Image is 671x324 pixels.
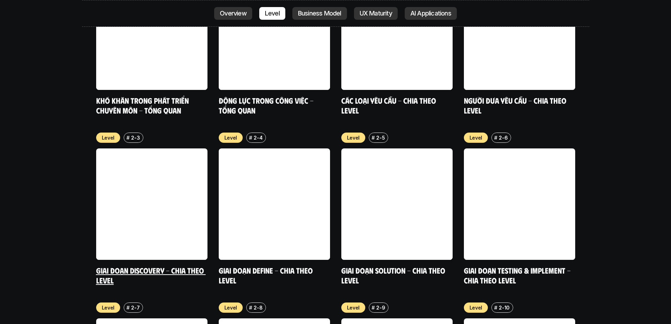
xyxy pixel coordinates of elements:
a: Giai đoạn Define - Chia theo Level [219,265,315,285]
a: Overview [214,7,252,20]
p: 2-4 [254,134,262,141]
p: Level [470,304,483,311]
p: Level [102,134,115,141]
p: 2-6 [499,134,508,141]
p: Level [224,134,237,141]
p: 2-9 [376,304,385,311]
p: 2-5 [376,134,385,141]
p: Level [224,304,237,311]
p: Level [347,134,360,141]
h6: # [494,135,497,140]
p: 2-8 [254,304,262,311]
p: 2-10 [499,304,510,311]
a: Các loại yêu cầu - Chia theo level [341,96,438,115]
p: Level [347,304,360,311]
a: Giai đoạn Testing & Implement - Chia theo Level [464,265,572,285]
h6: # [372,135,375,140]
p: Level [102,304,115,311]
h6: # [126,135,130,140]
p: 2-3 [131,134,140,141]
a: Động lực trong công việc - Tổng quan [219,96,315,115]
a: Giai đoạn Solution - Chia theo Level [341,265,447,285]
h6: # [249,135,252,140]
h6: # [126,305,130,310]
h6: # [372,305,375,310]
a: Khó khăn trong phát triển chuyên môn - Tổng quan [96,96,191,115]
a: Người đưa yêu cầu - Chia theo Level [464,96,568,115]
h6: # [494,305,497,310]
h6: # [249,305,252,310]
p: 2-7 [131,304,139,311]
a: Giai đoạn Discovery - Chia theo Level [96,265,206,285]
p: Level [470,134,483,141]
